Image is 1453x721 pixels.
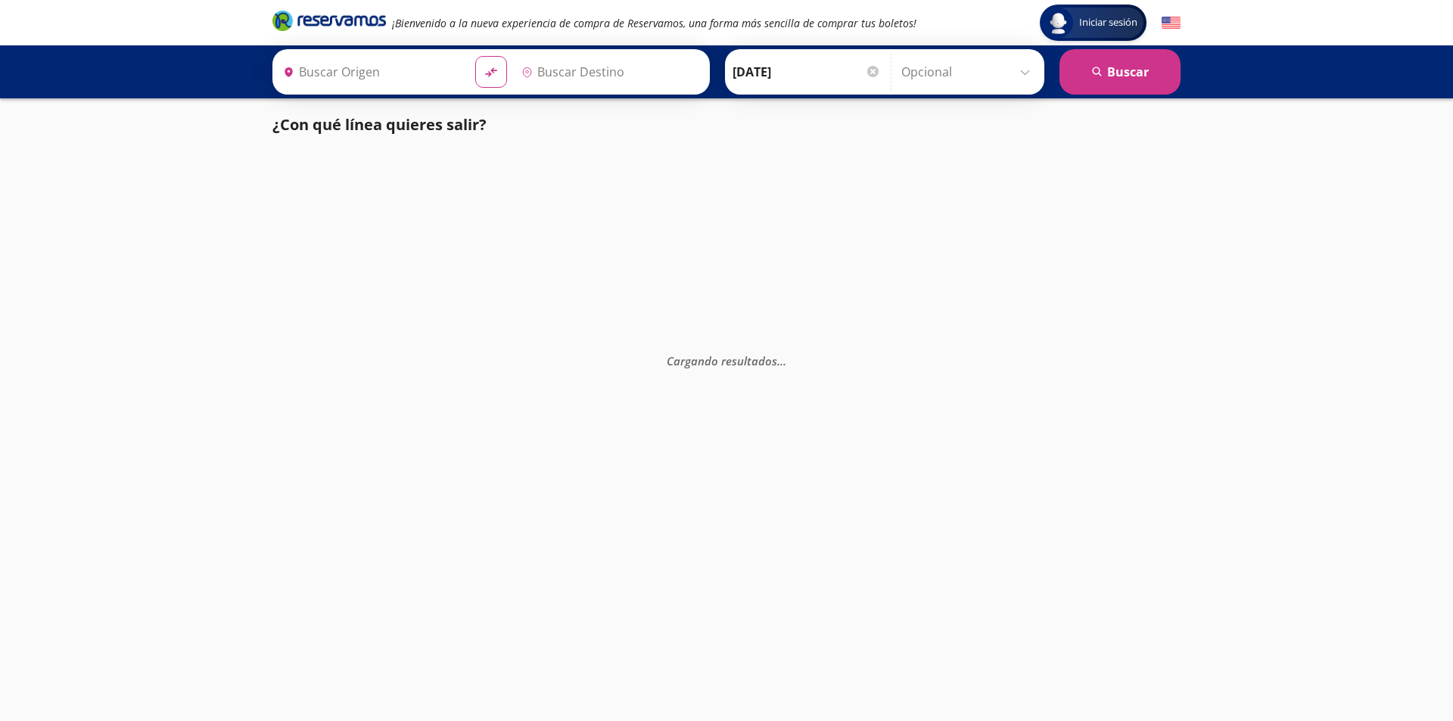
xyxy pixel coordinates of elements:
em: ¡Bienvenido a la nueva experiencia de compra de Reservamos, una forma más sencilla de comprar tus... [392,16,916,30]
input: Elegir Fecha [733,53,881,91]
p: ¿Con qué línea quieres salir? [272,113,487,136]
button: English [1162,14,1181,33]
span: . [780,353,783,368]
a: Brand Logo [272,9,386,36]
input: Opcional [901,53,1037,91]
i: Brand Logo [272,9,386,32]
span: . [777,353,780,368]
input: Buscar Destino [515,53,702,91]
button: Buscar [1059,49,1181,95]
em: Cargando resultados [667,353,786,368]
span: Iniciar sesión [1073,15,1143,30]
span: . [783,353,786,368]
input: Buscar Origen [277,53,463,91]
